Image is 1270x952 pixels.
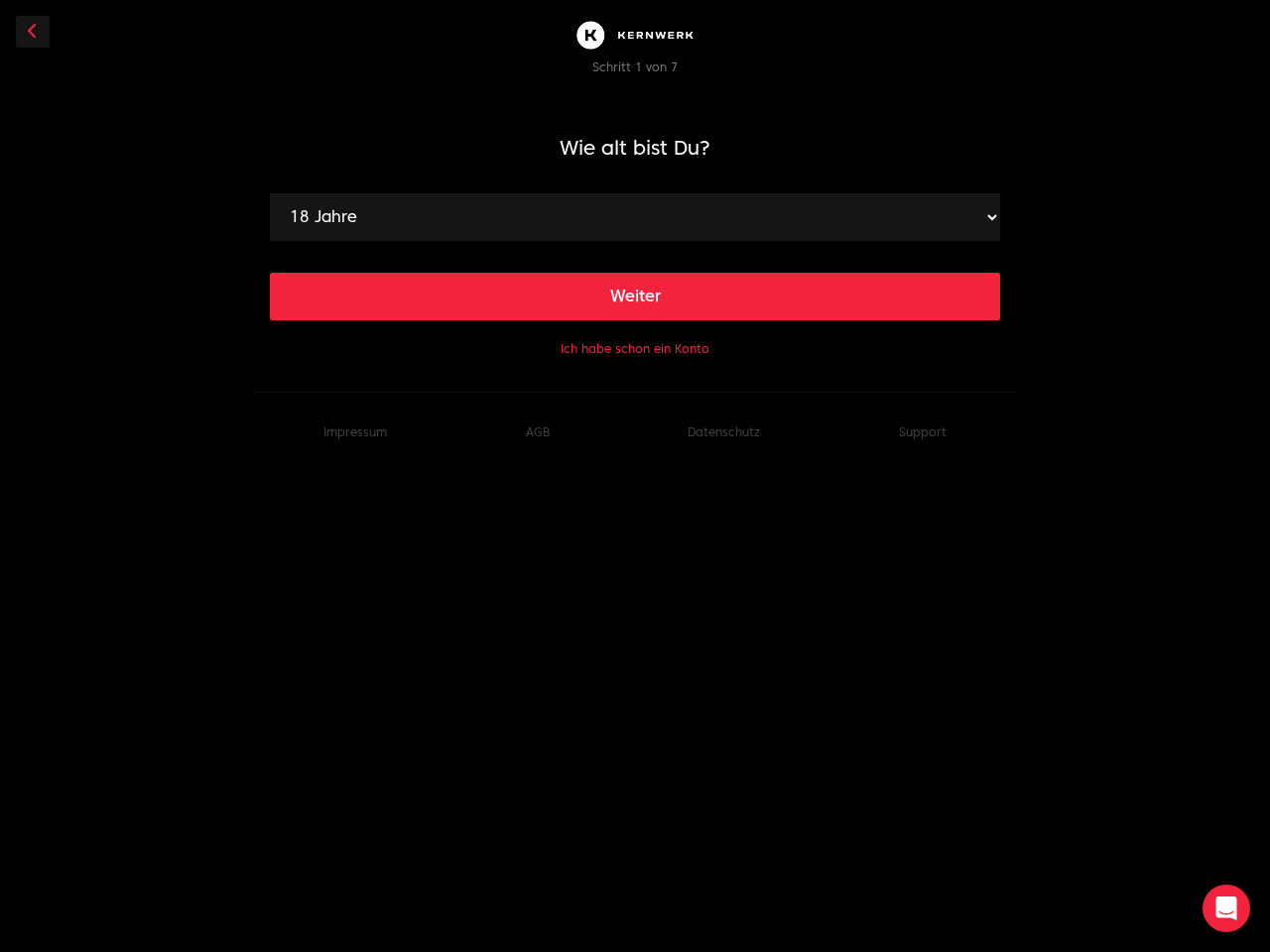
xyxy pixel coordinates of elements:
[323,424,387,439] a: Impressum
[688,424,760,439] a: Datenschutz
[526,424,550,439] a: AGB
[270,134,1000,162] h1: Wie alt bist Du?
[571,16,698,55] img: Kernwerk®
[561,341,709,357] button: Ich habe schon ein Konto
[592,59,678,74] span: Schritt 1 von 7
[270,273,1000,320] button: Weiter
[899,424,947,440] button: Support
[1203,885,1250,932] div: Open Intercom Messenger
